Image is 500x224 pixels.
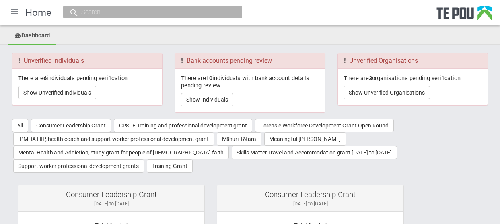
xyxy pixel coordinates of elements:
button: Show Unverified Individuals [18,86,96,99]
input: Search [79,8,219,16]
div: [DATE] to [DATE] [223,200,397,207]
button: Meaningful [PERSON_NAME] [264,132,346,146]
h3: Unverified Organisations [344,57,482,64]
div: [DATE] to [DATE] [24,200,198,207]
b: 3 [369,75,372,82]
button: All [12,119,28,132]
div: Consumer Leadership Grant [223,191,397,198]
button: Show Individuals [181,93,233,106]
p: There are individuals with bank account details pending review [181,75,319,89]
a: Dashboard [8,27,56,45]
b: 6 [43,75,47,82]
p: There are organisations pending verification [344,75,482,82]
button: Consumer Leadership Grant [31,119,111,132]
p: There are individuals pending verification [18,75,156,82]
b: 10 [206,75,212,82]
div: Consumer Leadership Grant [24,191,198,198]
button: Forensic Workforce Development Grant Open Round [255,119,394,132]
button: Training Grant [147,159,193,173]
button: Mental Health and Addiction, study grant for people of [DEMOGRAPHIC_DATA] faith [13,146,229,159]
button: Support worker professional development grants [13,159,144,173]
button: Skills Matter Travel and Accommodation grant [DATE] to [DATE] [232,146,397,159]
h3: Bank accounts pending review [181,57,319,64]
button: Show Unverified Organisations [344,86,430,99]
button: Māhuri Tōtara [217,132,261,146]
button: CPSLE Training and professional development grant [114,119,252,132]
button: IPMHA HIP, health coach and support worker professional development grant [13,132,214,146]
h3: Unverified Individuals [18,57,156,64]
